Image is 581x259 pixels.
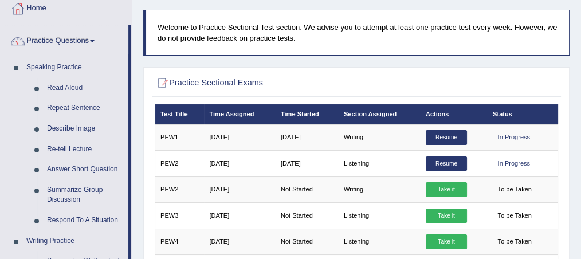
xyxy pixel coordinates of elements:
a: Practice Questions [1,25,128,54]
td: Not Started [276,176,339,202]
div: In Progress [493,130,535,145]
a: Resume [426,156,467,171]
td: Listening [339,151,421,176]
td: PEW3 [155,203,204,229]
td: [DATE] [204,151,276,176]
td: PEW1 [155,124,204,150]
a: Respond To A Situation [42,210,128,231]
a: Read Aloud [42,78,128,99]
td: Not Started [276,229,339,254]
span: To be Taken [493,209,536,223]
p: Welcome to Practice Sectional Test section. We advise you to attempt at least one practice test e... [158,22,558,44]
td: [DATE] [204,176,276,202]
a: Answer Short Question [42,159,128,180]
td: PEW4 [155,229,204,254]
a: Describe Image [42,119,128,139]
td: [DATE] [204,124,276,150]
th: Status [488,104,558,124]
a: Take it [426,182,467,197]
a: Summarize Group Discussion [42,180,128,210]
th: Section Assigned [339,104,421,124]
td: Writing [339,176,421,202]
a: Writing Practice [21,231,128,252]
th: Actions [421,104,488,124]
th: Time Started [276,104,339,124]
a: Take it [426,234,467,249]
span: To be Taken [493,182,536,197]
td: Not Started [276,203,339,229]
td: Writing [339,124,421,150]
div: In Progress [493,156,535,171]
h2: Practice Sectional Exams [155,76,405,91]
td: PEW2 [155,151,204,176]
a: Re-tell Lecture [42,139,128,160]
a: Speaking Practice [21,57,128,78]
td: [DATE] [276,124,339,150]
td: [DATE] [204,229,276,254]
td: Listening [339,203,421,229]
td: Listening [339,229,421,254]
th: Test Title [155,104,204,124]
td: [DATE] [276,151,339,176]
a: Resume [426,130,467,145]
td: [DATE] [204,203,276,229]
th: Time Assigned [204,104,276,124]
a: Repeat Sentence [42,98,128,119]
a: Take it [426,209,467,223]
span: To be Taken [493,234,536,249]
td: PEW2 [155,176,204,202]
